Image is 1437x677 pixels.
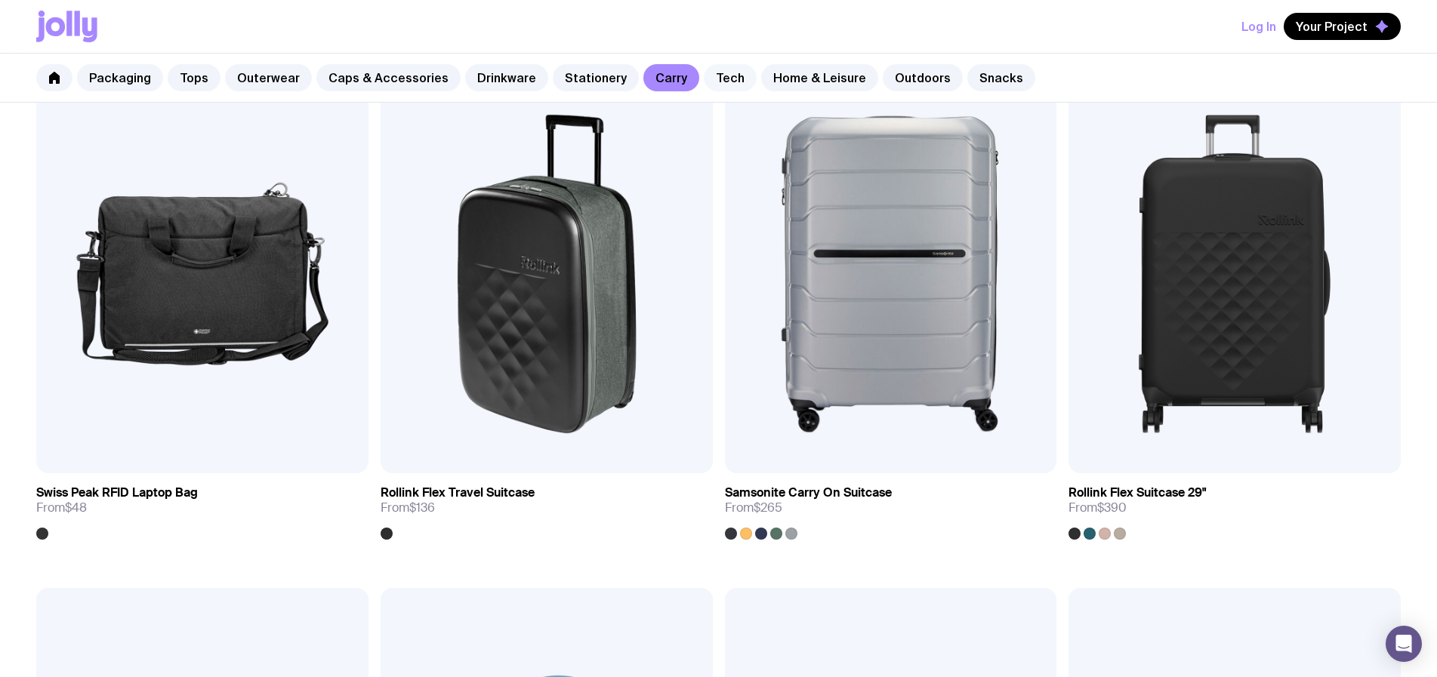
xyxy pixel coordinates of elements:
[1097,500,1127,515] span: $390
[316,64,461,91] a: Caps & Accessories
[381,473,713,540] a: Rollink Flex Travel SuitcaseFrom$136
[168,64,220,91] a: Tops
[704,64,757,91] a: Tech
[465,64,548,91] a: Drinkware
[36,473,369,540] a: Swiss Peak RFID Laptop BagFrom$48
[725,500,782,515] span: From
[36,485,198,500] h3: Swiss Peak RFID Laptop Bag
[1068,473,1401,540] a: Rollink Flex Suitcase 29"From$390
[725,485,892,500] h3: Samsonite Carry On Suitcase
[409,500,435,515] span: $136
[65,500,87,515] span: $48
[967,64,1035,91] a: Snacks
[1284,13,1401,40] button: Your Project
[1386,626,1422,662] div: Open Intercom Messenger
[643,64,699,91] a: Carry
[36,500,87,515] span: From
[761,64,878,91] a: Home & Leisure
[883,64,963,91] a: Outdoors
[77,64,163,91] a: Packaging
[1296,19,1368,34] span: Your Project
[225,64,312,91] a: Outerwear
[1068,500,1127,515] span: From
[1241,13,1276,40] button: Log In
[553,64,639,91] a: Stationery
[381,500,435,515] span: From
[1068,485,1206,500] h3: Rollink Flex Suitcase 29"
[381,485,535,500] h3: Rollink Flex Travel Suitcase
[754,500,782,515] span: $265
[725,473,1057,540] a: Samsonite Carry On SuitcaseFrom$265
